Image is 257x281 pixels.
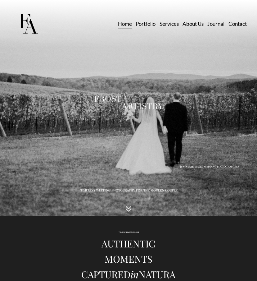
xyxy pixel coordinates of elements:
h3: TIMELESS WEDDING PHOTOGRAPHY FOR THE MODERN COUPLE [80,189,178,192]
a: Portfolio [136,19,156,29]
p: TIMELESS WEDDINGS [119,231,139,233]
img: Frost Artistry [10,6,46,42]
a: Contact [228,19,247,29]
h1: [US_STATE] BASED WEDDING PHOTOGRAPHERS [180,165,239,168]
em: in [130,268,139,281]
a: About Us [183,19,204,29]
a: Home [118,19,132,29]
a: Journal [207,19,224,29]
a: Services [160,19,179,29]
